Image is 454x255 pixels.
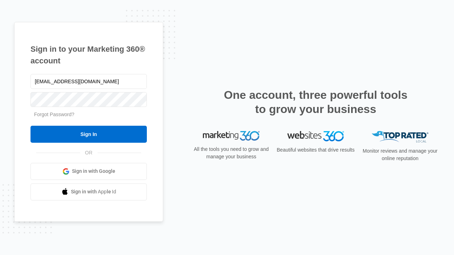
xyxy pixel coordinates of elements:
[80,149,98,157] span: OR
[31,163,147,180] a: Sign in with Google
[31,126,147,143] input: Sign In
[372,131,428,143] img: Top Rated Local
[287,131,344,141] img: Websites 360
[192,146,271,160] p: All the tools you need to grow and manage your business
[31,43,147,67] h1: Sign in to your Marketing 360® account
[31,183,147,200] a: Sign in with Apple Id
[72,168,115,175] span: Sign in with Google
[31,74,147,89] input: Email
[71,188,116,195] span: Sign in with Apple Id
[360,147,440,162] p: Monitor reviews and manage your online reputation
[34,112,74,117] a: Forgot Password?
[276,146,355,154] p: Beautiful websites that drive results
[222,88,410,116] h2: One account, three powerful tools to grow your business
[203,131,260,141] img: Marketing 360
